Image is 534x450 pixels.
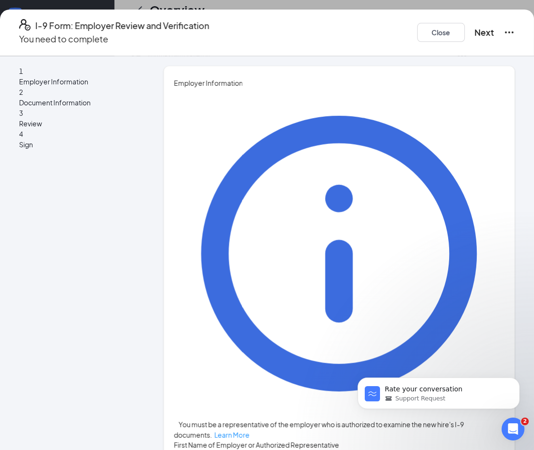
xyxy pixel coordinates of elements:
span: 2 [521,418,529,425]
span: You must be a representative of the employer who is authorized to examine the new hire's I-9 docu... [174,420,464,439]
span: First Name of Employer or Authorized Representative [174,440,339,450]
span: 3 [19,109,23,117]
span: 4 [19,130,23,138]
svg: Info [174,88,505,419]
svg: Ellipses [503,27,515,38]
span: Learn More [214,430,249,439]
span: 1 [19,67,23,75]
p: You need to complete [19,32,209,46]
span: 2 [19,88,23,96]
span: Document Information [19,97,143,108]
button: Next [474,26,494,39]
a: Learn More [212,430,249,439]
iframe: Intercom live chat [502,418,524,440]
button: Close [417,23,465,42]
span: Sign [19,139,143,150]
span: Review [19,118,143,129]
iframe: Intercom notifications message [343,358,534,424]
svg: FormI9EVerifyIcon [19,19,31,31]
h4: I-9 Form: Employer Review and Verification [35,19,209,32]
span: Employer Information [174,78,505,88]
span: Employer Information [19,76,143,87]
